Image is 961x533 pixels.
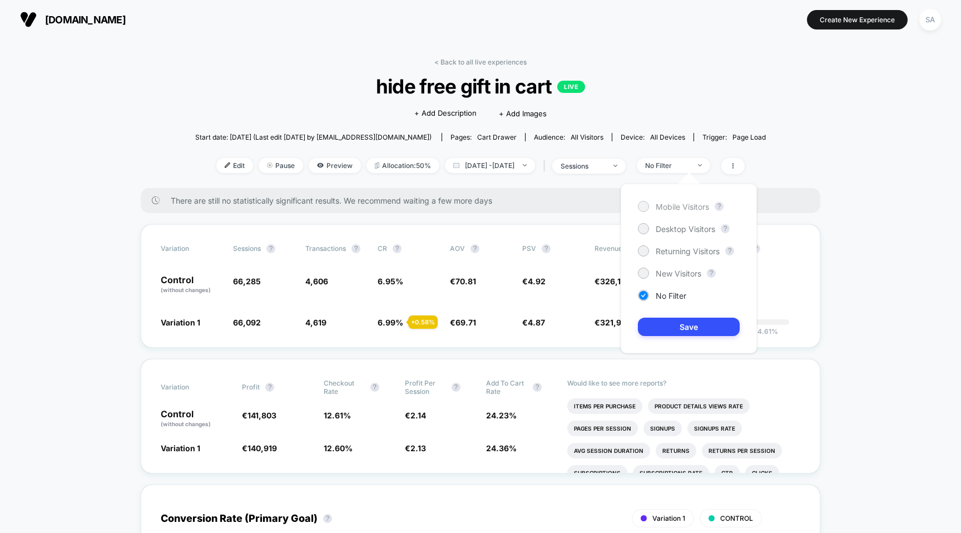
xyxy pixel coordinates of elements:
[567,443,650,458] li: Avg Session Duration
[242,443,277,453] span: €
[378,318,403,327] span: 6.99 %
[595,318,631,327] span: €
[656,246,720,256] span: Returning Visitors
[450,318,476,327] span: €
[542,244,551,253] button: ?
[410,443,426,453] span: 2.13
[633,465,709,481] li: Subscriptions Rate
[450,244,465,253] span: AOV
[656,224,715,234] span: Desktop Visitors
[486,379,527,396] span: Add To Cart Rate
[233,244,261,253] span: Sessions
[652,514,685,522] span: Variation 1
[656,291,686,300] span: No Filter
[600,277,631,286] span: 326,135
[375,162,379,169] img: rebalance
[557,81,585,93] p: LIVE
[267,162,273,168] img: end
[266,244,275,253] button: ?
[161,379,222,396] span: Variation
[522,318,545,327] span: €
[533,383,542,392] button: ?
[265,383,274,392] button: ?
[233,277,261,286] span: 66,285
[324,411,351,420] span: 12.61 %
[370,383,379,392] button: ?
[477,133,517,141] span: cart drawer
[534,133,603,141] div: Audience:
[522,244,536,253] span: PSV
[247,411,276,420] span: 141,803
[739,278,800,294] span: ---
[707,269,716,278] button: ?
[486,411,517,420] span: 24.23 %
[366,158,439,173] span: Allocation: 50%
[648,398,750,414] li: Product Details Views Rate
[305,244,346,253] span: Transactions
[656,202,709,211] span: Mobile Visitors
[715,465,740,481] li: Ctr
[161,275,222,294] p: Control
[600,318,631,327] span: 321,986
[233,318,261,327] span: 66,092
[161,443,200,453] span: Variation 1
[351,244,360,253] button: ?
[161,244,222,253] span: Variation
[715,202,724,211] button: ?
[702,133,766,141] div: Trigger:
[656,443,696,458] li: Returns
[739,244,800,253] span: CI
[434,58,527,66] a: < Back to all live experiences
[567,421,638,436] li: Pages Per Session
[687,421,742,436] li: Signups Rate
[720,514,753,522] span: CONTROL
[745,465,779,481] li: Clicks
[595,277,631,286] span: €
[324,443,353,453] span: 12.60 %
[725,246,734,255] button: ?
[242,411,276,420] span: €
[698,164,702,166] img: end
[612,133,693,141] span: Device:
[645,161,690,170] div: No Filter
[414,108,477,119] span: + Add Description
[643,421,682,436] li: Signups
[405,411,426,420] span: €
[732,133,766,141] span: Page Load
[486,443,517,453] span: 24.36 %
[452,383,460,392] button: ?
[225,162,230,168] img: edit
[324,379,365,396] span: Checkout Rate
[453,162,459,168] img: calendar
[561,162,605,170] div: sessions
[309,158,361,173] span: Preview
[528,277,546,286] span: 4.92
[378,244,387,253] span: CR
[410,411,426,420] span: 2.14
[916,8,944,31] button: SA
[919,9,941,31] div: SA
[470,244,479,253] button: ?
[161,409,231,428] p: Control
[378,277,403,286] span: 6.95 %
[45,14,126,26] span: [DOMAIN_NAME]
[523,164,527,166] img: end
[161,318,200,327] span: Variation 1
[405,379,446,396] span: Profit Per Session
[20,11,37,28] img: Visually logo
[445,158,535,173] span: [DATE] - [DATE]
[216,158,253,173] span: Edit
[393,244,402,253] button: ?
[171,196,798,205] span: There are still no statistically significant results. We recommend waiting a few more days
[161,421,211,427] span: (without changes)
[455,277,476,286] span: 70.81
[224,75,737,98] span: hide free gift in cart
[702,443,782,458] li: Returns Per Session
[595,244,622,253] span: Revenue
[721,224,730,233] button: ?
[567,379,800,387] p: Would like to see more reports?
[242,383,260,391] span: Profit
[567,398,642,414] li: Items Per Purchase
[195,133,432,141] span: Start date: [DATE] (Last edit [DATE] by [EMAIL_ADDRESS][DOMAIN_NAME])
[408,315,438,329] div: + 0.58 %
